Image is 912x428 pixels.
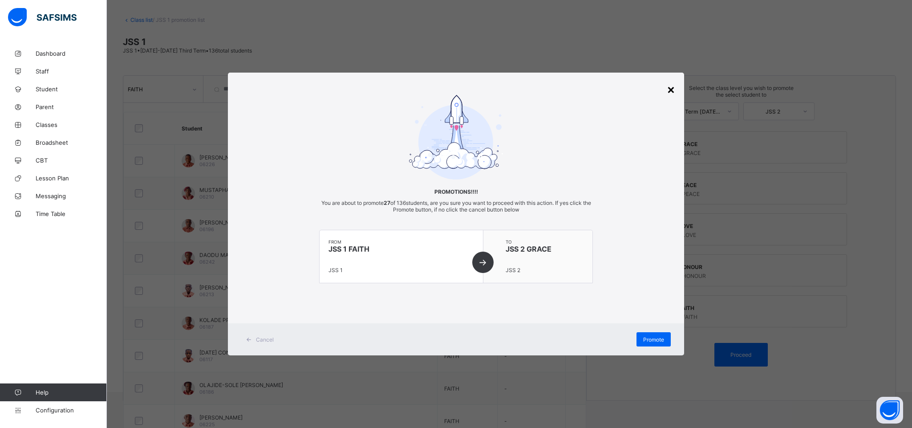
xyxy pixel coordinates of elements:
[36,210,107,217] span: Time Table
[256,336,274,343] span: Cancel
[36,407,106,414] span: Configuration
[409,95,503,180] img: take-off-ready.7d5f222c871c783a555a8f88bc8e2a46.svg
[319,188,593,195] span: Promotions!!!!
[667,82,675,97] div: ×
[506,239,584,245] span: to
[36,157,107,164] span: CBT
[36,389,106,396] span: Help
[36,139,107,146] span: Broadsheet
[328,239,474,245] span: from
[876,397,903,424] button: Open asap
[36,86,107,93] span: Student
[506,245,584,253] span: JSS 2 GRACE
[36,175,107,182] span: Lesson Plan
[36,103,107,110] span: Parent
[506,267,520,273] span: JSS 2
[328,267,343,273] span: JSS 1
[8,8,77,27] img: safsims
[36,50,107,57] span: Dashboard
[36,68,107,75] span: Staff
[384,200,390,206] b: 27
[36,192,107,200] span: Messaging
[328,245,474,253] span: JSS 1 FAITH
[321,200,591,213] span: You are about to promote of 136 students, are you sure you want to proceed with this action. If y...
[643,336,664,343] span: Promote
[36,121,107,128] span: Classes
